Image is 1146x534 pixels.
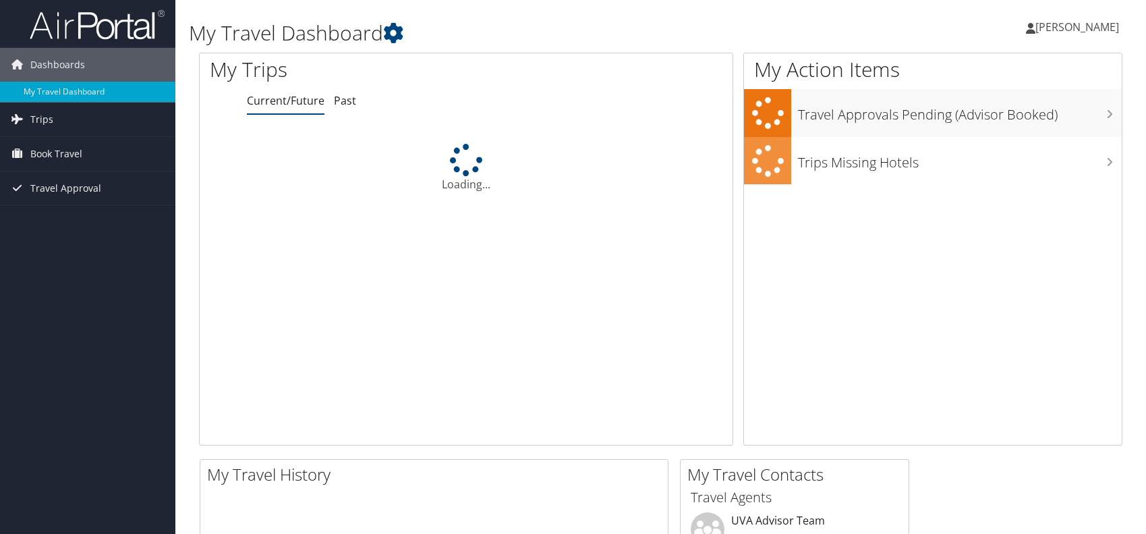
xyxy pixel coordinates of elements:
a: Past [334,93,356,108]
h3: Travel Approvals Pending (Advisor Booked) [798,99,1122,124]
h1: My Trips [210,55,500,84]
h3: Trips Missing Hotels [798,146,1122,172]
span: Dashboards [30,48,85,82]
a: Travel Approvals Pending (Advisor Booked) [744,89,1122,137]
img: airportal-logo.png [30,9,165,41]
span: [PERSON_NAME] [1035,20,1119,34]
h1: My Action Items [744,55,1122,84]
a: Trips Missing Hotels [744,137,1122,185]
div: Loading... [200,144,733,192]
span: Book Travel [30,137,82,171]
h2: My Travel History [207,463,668,486]
a: Current/Future [247,93,324,108]
span: Trips [30,103,53,136]
span: Travel Approval [30,171,101,205]
a: [PERSON_NAME] [1026,7,1133,47]
h2: My Travel Contacts [687,463,909,486]
h1: My Travel Dashboard [189,19,818,47]
h3: Travel Agents [691,488,898,507]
